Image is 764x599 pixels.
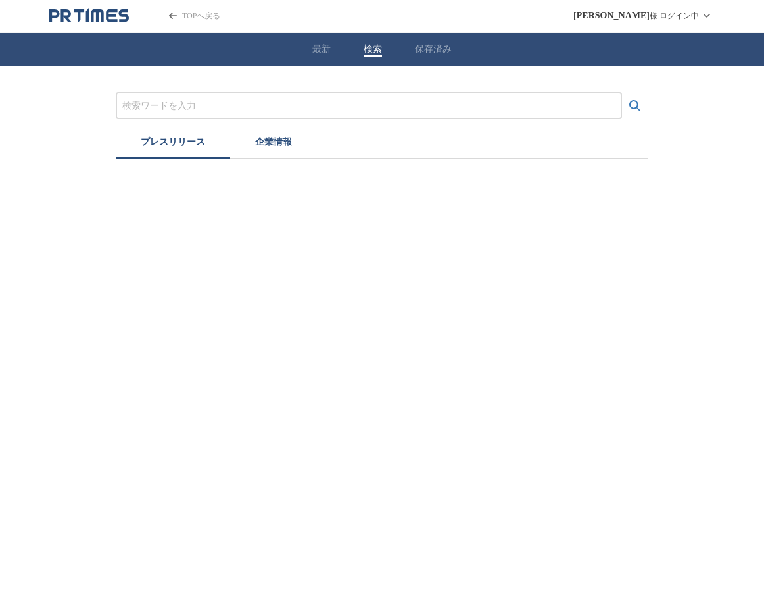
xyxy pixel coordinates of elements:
button: 企業情報 [230,130,317,159]
button: プレスリリース [116,130,230,159]
input: プレスリリースおよび企業を検索する [122,99,615,113]
a: PR TIMESのトップページはこちら [149,11,220,22]
button: 保存済み [415,43,452,55]
button: 最新 [312,43,331,55]
a: PR TIMESのトップページはこちら [49,8,129,24]
button: 検索 [364,43,382,55]
span: [PERSON_NAME] [573,11,650,21]
button: 検索する [622,93,648,119]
